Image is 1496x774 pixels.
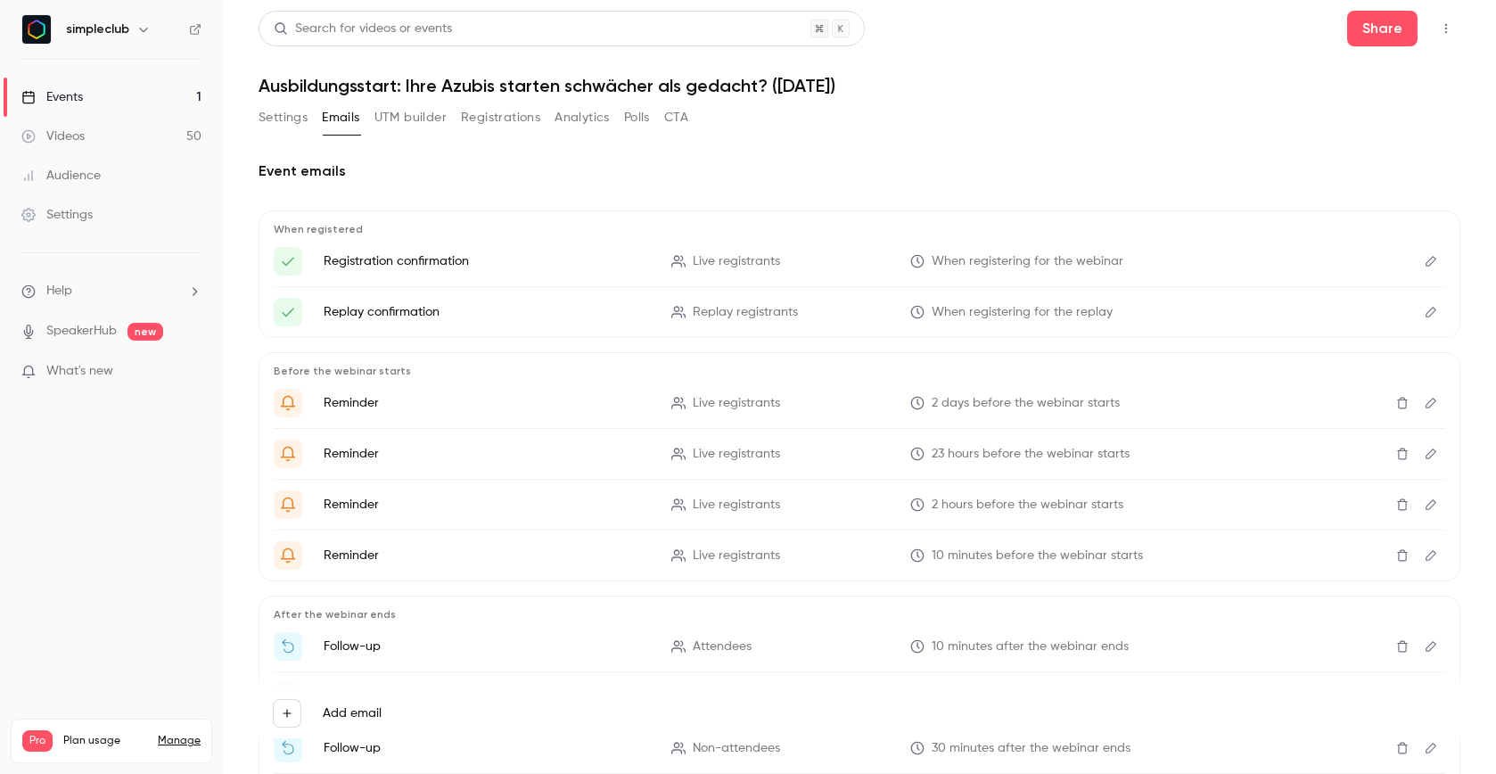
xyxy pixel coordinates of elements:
li: Hier ist dein Zugangslink zum Webinar "{{ event_name }}"! [274,247,1445,276]
span: Live registrants [693,547,780,565]
button: Edit [1417,632,1445,661]
button: Edit [1417,298,1445,326]
p: Replay confirmation [324,303,650,321]
p: Reminder [324,496,650,514]
span: Live registrants [693,445,780,464]
button: Emails [322,103,359,132]
span: Help [46,282,72,301]
span: Pro [22,730,53,752]
button: Delete [1388,541,1417,570]
p: Registration confirmation [324,252,650,270]
span: 2 hours before the webinar starts [932,496,1123,515]
iframe: Noticeable Trigger [180,364,201,380]
div: Events [21,88,83,106]
span: When registering for the replay [932,303,1113,322]
span: 23 hours before the webinar starts [932,445,1130,464]
span: Replay registrants [693,303,798,322]
div: Videos [21,128,85,145]
button: Delete [1388,490,1417,519]
a: Manage [158,734,201,748]
p: Reminder [324,445,650,463]
h2: Event emails [259,161,1460,182]
li: Los geht’s: Dein Live-Webinar mit simpleclub beginnt gleich! [274,541,1445,570]
a: SpeakerHub [46,322,117,341]
img: simpleclub [22,15,51,44]
button: UTM builder [374,103,447,132]
button: Edit [1417,490,1445,519]
span: 30 minutes after the webinar ends [932,739,1130,758]
p: After the webinar ends [274,607,1445,622]
h6: simpleclub [66,21,129,38]
li: Hier ist dein Zugangslink zum Webinar "{{ event_name }}"! [274,298,1445,326]
li: help-dropdown-opener [21,282,201,301]
p: Follow-up [324,638,650,655]
li: Nicht vergessen – in 2 Tagen ist dein Webinar mit simpleclub '{{ event_name }}'. [274,389,1445,417]
button: Polls [624,103,650,132]
span: Plan usage [63,734,147,748]
p: Reminder [324,394,650,412]
span: When registering for the webinar [932,252,1123,271]
button: Delete [1388,440,1417,468]
li: "{{ event_name }}" startet in Kürze – sichere dir jetzt deinen Platz live. [274,490,1445,519]
li: Vielen Dank für deine Teilnahme an "{{ event_name }}". [274,632,1445,661]
span: Live registrants [693,252,780,271]
span: Live registrants [693,394,780,413]
h1: Ausbildungsstart: Ihre Azubis starten schwächer als gedacht? ([DATE]) [259,75,1460,96]
button: Analytics [555,103,610,132]
span: What's new [46,362,113,381]
div: Settings [21,206,93,224]
span: 10 minutes after the webinar ends [932,638,1129,656]
li: Verpasst oder vorzeitig raus? Hier ist das Replay [274,734,1445,762]
span: Live registrants [693,496,780,515]
button: Edit [1417,541,1445,570]
button: Delete [1388,389,1417,417]
label: Add email [323,704,382,722]
span: 10 minutes before the webinar starts [932,547,1143,565]
span: Non-attendees [693,739,780,758]
p: When registered [274,222,1445,236]
button: Share [1347,11,1418,46]
button: Registrations [461,103,540,132]
p: Before the webinar starts [274,364,1445,378]
button: Edit [1417,734,1445,762]
p: Reminder [324,547,650,564]
button: Edit [1417,440,1445,468]
p: Follow-up [324,739,650,757]
button: Edit [1417,247,1445,276]
div: Search for videos or events [274,20,452,38]
button: Delete [1388,734,1417,762]
button: Delete [1388,632,1417,661]
button: Settings [259,103,308,132]
li: Erinnerung: Morgen bist du beim Webinar mit simpleclub dabei. [274,440,1445,468]
button: Edit [1417,389,1445,417]
div: Audience [21,167,101,185]
button: CTA [664,103,688,132]
span: new [127,323,163,341]
span: 2 days before the webinar starts [932,394,1120,413]
span: Attendees [693,638,752,656]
